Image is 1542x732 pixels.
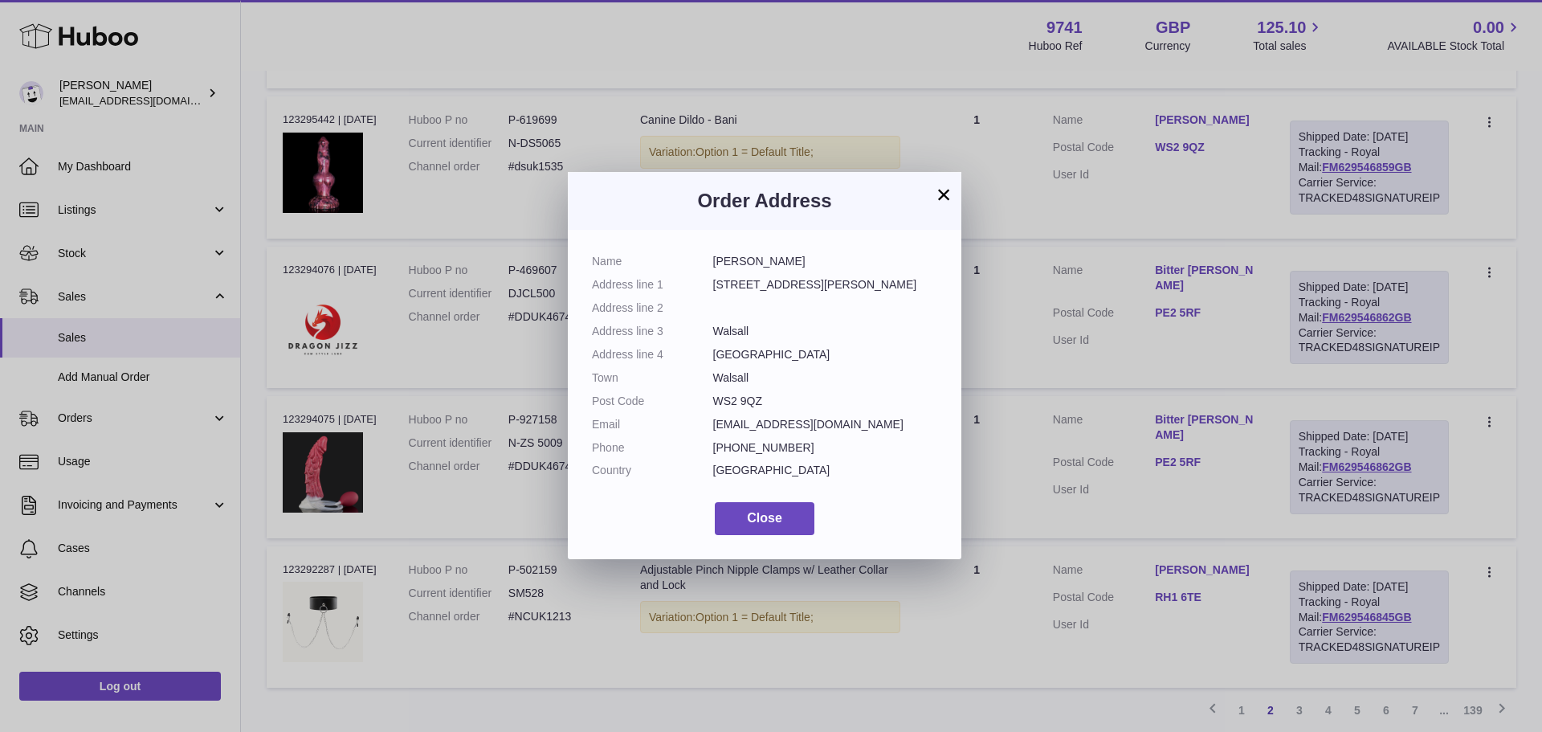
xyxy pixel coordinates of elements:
dt: Post Code [592,394,713,409]
dt: Address line 2 [592,301,713,316]
dd: Walsall [713,370,938,386]
h3: Order Address [592,188,937,214]
dt: Phone [592,440,713,456]
dd: [GEOGRAPHIC_DATA] [713,347,938,362]
dd: Walsall [713,324,938,339]
dt: Town [592,370,713,386]
dt: Country [592,463,713,478]
button: × [934,185,953,204]
dd: [PERSON_NAME] [713,254,938,269]
dd: [GEOGRAPHIC_DATA] [713,463,938,478]
dt: Address line 3 [592,324,713,339]
dt: Address line 1 [592,277,713,292]
dd: [PHONE_NUMBER] [713,440,938,456]
dd: WS2 9QZ [713,394,938,409]
dd: [EMAIL_ADDRESS][DOMAIN_NAME] [713,417,938,432]
button: Close [715,502,814,535]
dd: [STREET_ADDRESS][PERSON_NAME] [713,277,938,292]
span: Close [747,511,782,525]
dt: Name [592,254,713,269]
dt: Address line 4 [592,347,713,362]
dt: Email [592,417,713,432]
